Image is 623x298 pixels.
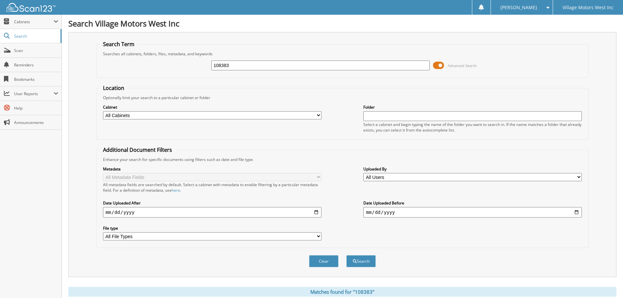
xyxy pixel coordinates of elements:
[309,255,338,267] button: Clear
[562,6,614,9] span: Village Motors West Inc
[14,120,58,125] span: Announcements
[14,19,54,25] span: Cabinets
[103,207,321,218] input: start
[363,122,582,133] div: Select a cabinet and begin typing the name of the folder you want to search in. If the name match...
[100,157,585,162] div: Enhance your search for specific documents using filters such as date and file type.
[14,48,58,53] span: Scan
[7,3,56,12] img: scan123-logo-white.svg
[500,6,537,9] span: [PERSON_NAME]
[103,182,321,193] div: All metadata fields are searched by default. Select a cabinet with metadata to enable filtering b...
[14,77,58,82] span: Bookmarks
[103,166,321,172] label: Metadata
[100,84,128,92] legend: Location
[346,255,376,267] button: Search
[363,166,582,172] label: Uploaded By
[172,187,180,193] a: here
[68,18,616,29] h1: Search Village Motors West Inc
[103,225,321,231] label: File type
[590,267,623,298] iframe: Chat Widget
[100,51,585,57] div: Searches all cabinets, folders, files, metadata, and keywords
[363,104,582,110] label: Folder
[448,63,477,68] span: Advanced Search
[363,200,582,206] label: Date Uploaded Before
[14,105,58,111] span: Help
[103,200,321,206] label: Date Uploaded After
[100,41,138,48] legend: Search Term
[100,95,585,100] div: Optionally limit your search to a particular cabinet or folder
[14,33,57,39] span: Search
[363,207,582,218] input: end
[68,287,616,297] div: Matches found for "108383"
[103,104,321,110] label: Cabinet
[14,62,58,68] span: Reminders
[100,146,175,153] legend: Additional Document Filters
[14,91,54,96] span: User Reports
